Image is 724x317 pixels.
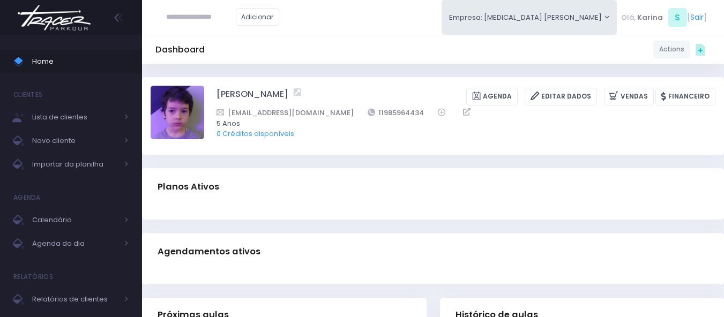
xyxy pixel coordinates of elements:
[617,5,711,29] div: [ ]
[32,134,118,148] span: Novo cliente
[32,55,129,69] span: Home
[217,118,701,129] span: 5 Anos
[155,44,205,55] h5: Dashboard
[158,171,219,202] h3: Planos Ativos
[217,88,288,105] a: [PERSON_NAME]
[690,12,704,23] a: Sair
[604,88,654,105] a: Vendas
[637,12,663,23] span: Karina
[653,41,690,58] a: Actions
[13,187,41,208] h4: Agenda
[668,8,687,27] span: S
[151,86,204,139] img: Francisco Nassar
[32,237,118,251] span: Agenda do dia
[368,107,424,118] a: 11985964434
[32,110,118,124] span: Lista de clientes
[621,12,636,23] span: Olá,
[466,88,518,105] a: Agenda
[525,88,597,105] a: Editar Dados
[13,266,53,288] h4: Relatórios
[217,107,354,118] a: [EMAIL_ADDRESS][DOMAIN_NAME]
[32,213,118,227] span: Calendário
[655,88,715,105] a: Financeiro
[32,157,118,171] span: Importar da planilha
[158,236,260,267] h3: Agendamentos ativos
[236,8,280,26] a: Adicionar
[217,129,294,139] a: 0 Créditos disponíveis
[13,84,42,105] h4: Clientes
[32,292,118,306] span: Relatórios de clientes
